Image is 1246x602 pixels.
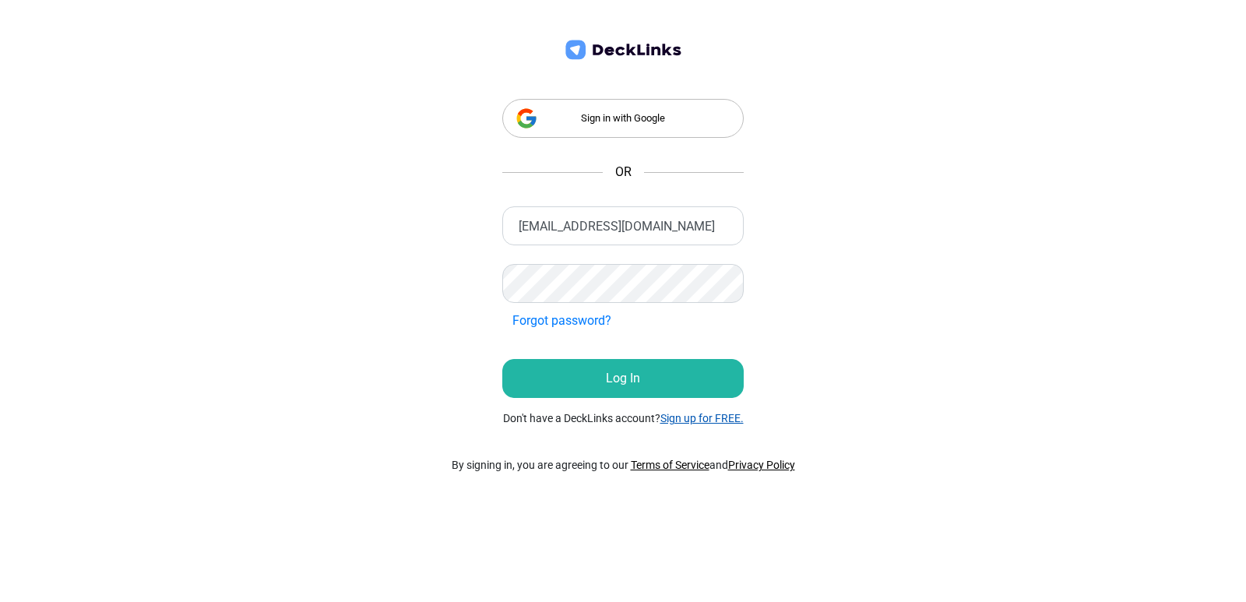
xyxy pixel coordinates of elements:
div: Sign in with Google [502,99,744,138]
span: OR [615,163,632,181]
button: Log In [502,359,744,398]
input: Enter your email [502,206,744,245]
a: Terms of Service [631,459,709,471]
small: Don't have a DeckLinks account? [503,410,744,427]
p: By signing in, you are agreeing to our and [452,457,795,474]
img: deck-links-logo.c572c7424dfa0d40c150da8c35de9cd0.svg [562,38,683,62]
button: Forgot password? [502,306,621,336]
a: Privacy Policy [728,459,795,471]
a: Sign up for FREE. [660,412,744,424]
